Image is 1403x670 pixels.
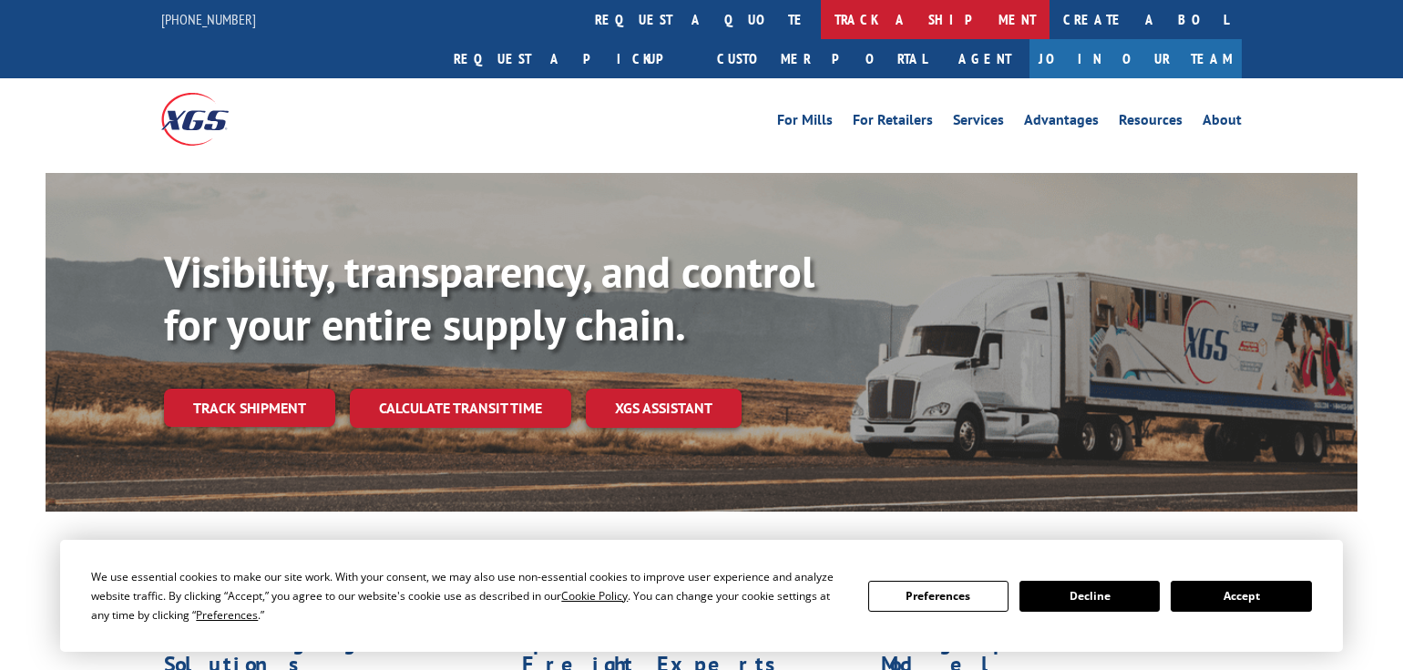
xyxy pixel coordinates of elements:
[853,113,933,133] a: For Retailers
[777,113,833,133] a: For Mills
[350,389,571,428] a: Calculate transit time
[1171,581,1311,612] button: Accept
[440,39,703,78] a: Request a pickup
[1203,113,1242,133] a: About
[164,243,814,352] b: Visibility, transparency, and control for your entire supply chain.
[60,540,1343,652] div: Cookie Consent Prompt
[196,607,258,623] span: Preferences
[1119,113,1183,133] a: Resources
[953,113,1004,133] a: Services
[1024,113,1099,133] a: Advantages
[940,39,1029,78] a: Agent
[586,389,742,428] a: XGS ASSISTANT
[161,10,256,28] a: [PHONE_NUMBER]
[1019,581,1160,612] button: Decline
[91,567,845,624] div: We use essential cookies to make our site work. With your consent, we may also use non-essential ...
[164,389,335,427] a: Track shipment
[703,39,940,78] a: Customer Portal
[561,588,628,604] span: Cookie Policy
[1029,39,1242,78] a: Join Our Team
[868,581,1009,612] button: Preferences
